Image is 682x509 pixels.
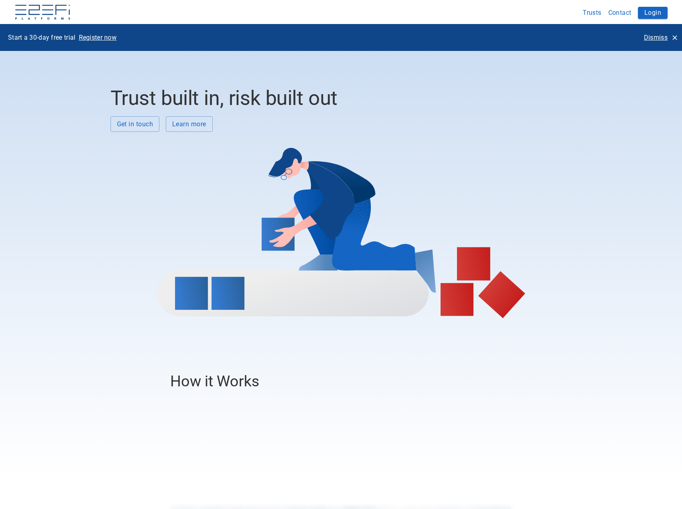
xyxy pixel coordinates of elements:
[79,33,117,42] p: Register now
[8,33,76,42] p: Start a 30-day free trial
[111,116,160,132] button: Get in touch
[166,116,213,132] button: Learn more
[170,372,512,390] h3: How it Works
[641,30,680,44] button: Dismiss
[111,86,572,110] h2: Trust built in, risk built out
[644,33,668,42] p: Dismiss
[76,30,120,44] button: Register now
